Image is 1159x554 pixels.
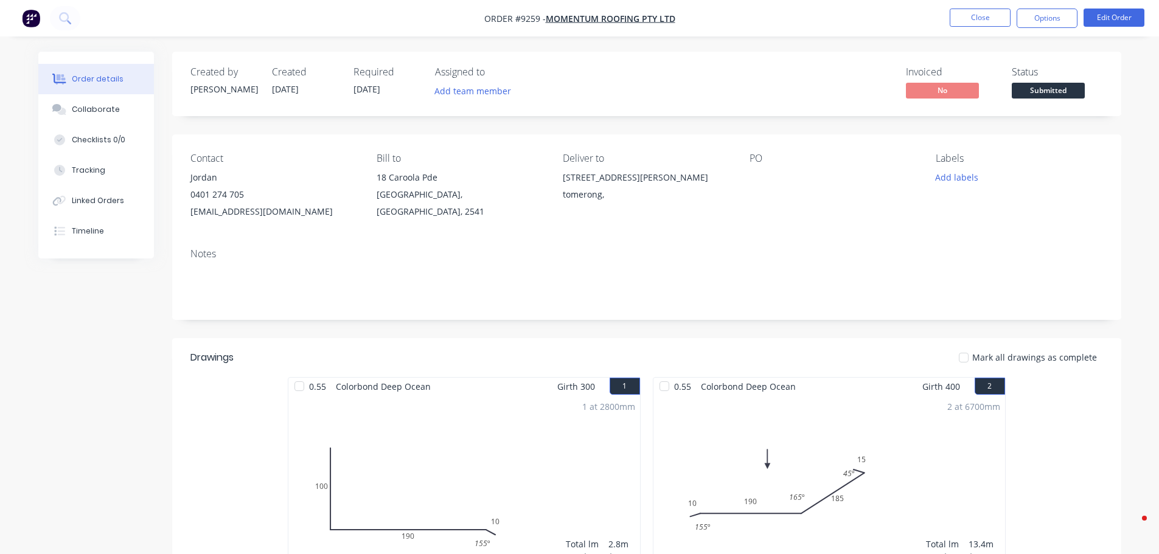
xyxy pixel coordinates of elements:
button: Add team member [435,83,518,99]
span: [DATE] [272,83,299,95]
div: [EMAIL_ADDRESS][DOMAIN_NAME] [190,203,357,220]
div: Timeline [72,226,104,237]
button: 1 [610,378,640,395]
div: Status [1012,66,1103,78]
div: Assigned to [435,66,557,78]
div: [STREET_ADDRESS][PERSON_NAME]tomerong, [563,169,729,208]
span: Colorbond Deep Ocean [696,378,801,395]
div: Invoiced [906,66,997,78]
button: Submitted [1012,83,1085,101]
div: 2.8m [608,538,635,550]
span: 0.55 [304,378,331,395]
iframe: Intercom live chat [1118,513,1147,542]
span: Girth 300 [557,378,595,395]
div: Contact [190,153,357,164]
div: PO [750,153,916,164]
span: Order #9259 - [484,13,546,24]
div: Created [272,66,339,78]
div: Bill to [377,153,543,164]
div: Jordan0401 274 705[EMAIL_ADDRESS][DOMAIN_NAME] [190,169,357,220]
div: Required [353,66,420,78]
span: Mark all drawings as complete [972,351,1097,364]
div: Total lm [566,538,599,550]
div: Drawings [190,350,234,365]
button: Options [1017,9,1077,28]
div: Created by [190,66,257,78]
span: 0.55 [669,378,696,395]
div: 0401 274 705 [190,186,357,203]
span: No [906,83,979,98]
div: Tracking [72,165,105,176]
div: Jordan [190,169,357,186]
span: Girth 400 [922,378,960,395]
div: [PERSON_NAME] [190,83,257,95]
div: 13.4m [969,538,1000,550]
div: Total lm [926,538,959,550]
div: Deliver to [563,153,729,164]
button: Linked Orders [38,185,154,216]
button: Collaborate [38,94,154,125]
div: Notes [190,248,1103,260]
span: [DATE] [353,83,380,95]
button: Tracking [38,155,154,185]
span: Submitted [1012,83,1085,98]
button: Checklists 0/0 [38,125,154,155]
div: Collaborate [72,104,120,115]
button: Close [950,9,1011,27]
div: Order details [72,74,124,85]
button: 2 [975,378,1005,395]
a: Momentum Roofing PTY LTD [546,13,675,24]
div: Linked Orders [72,195,124,206]
div: 2 at 6700mm [947,400,1000,413]
div: [GEOGRAPHIC_DATA], [GEOGRAPHIC_DATA], 2541 [377,186,543,220]
div: Labels [936,153,1102,164]
div: tomerong, [563,186,729,203]
button: Timeline [38,216,154,246]
img: Factory [22,9,40,27]
div: 1 at 2800mm [582,400,635,413]
button: Edit Order [1084,9,1144,27]
div: 18 Caroola Pde[GEOGRAPHIC_DATA], [GEOGRAPHIC_DATA], 2541 [377,169,543,220]
div: [STREET_ADDRESS][PERSON_NAME] [563,169,729,186]
button: Add team member [428,83,517,99]
div: Checklists 0/0 [72,134,125,145]
button: Order details [38,64,154,94]
div: 18 Caroola Pde [377,169,543,186]
button: Add labels [929,169,985,185]
span: Colorbond Deep Ocean [331,378,436,395]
